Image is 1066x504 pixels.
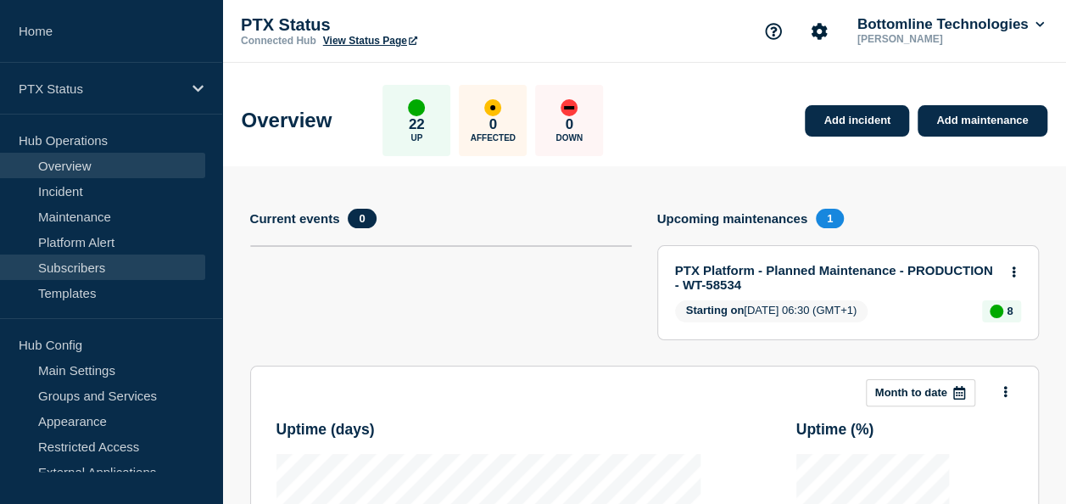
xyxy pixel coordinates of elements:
div: up [408,99,425,116]
div: affected [484,99,501,116]
button: Account settings [801,14,837,49]
p: 8 [1007,305,1013,317]
span: Starting on [686,304,745,316]
p: 22 [409,116,425,133]
h1: Overview [242,109,332,132]
a: Add maintenance [918,105,1046,137]
button: Month to date [866,379,975,406]
p: PTX Status [19,81,181,96]
a: PTX Platform - Planned Maintenance - PRODUCTION - WT-58534 [675,263,998,292]
span: 0 [348,209,376,228]
p: Connected Hub [241,35,316,47]
button: Support [756,14,791,49]
p: Down [555,133,583,143]
a: View Status Page [323,35,417,47]
h4: Upcoming maintenances [657,211,808,226]
button: Bottomline Technologies [854,16,1047,33]
p: Affected [471,133,516,143]
p: 0 [489,116,497,133]
p: [PERSON_NAME] [854,33,1030,45]
span: 1 [816,209,844,228]
h4: Current events [250,211,340,226]
a: Add incident [805,105,909,137]
div: down [561,99,578,116]
p: PTX Status [241,15,580,35]
div: up [990,305,1003,318]
p: Up [410,133,422,143]
h3: Uptime ( % ) [796,421,874,439]
p: 0 [566,116,573,133]
h3: Uptime ( days ) [276,421,375,439]
span: [DATE] 06:30 (GMT+1) [675,300,868,322]
p: Month to date [875,386,947,399]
